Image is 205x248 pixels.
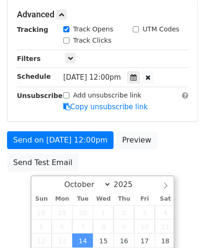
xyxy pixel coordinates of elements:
[17,55,41,62] strong: Filters
[114,196,134,202] span: Thu
[63,103,148,111] a: Copy unsubscribe link
[111,180,145,189] input: Year
[116,131,157,149] a: Preview
[134,196,155,202] span: Fri
[134,219,155,233] span: October 10, 2025
[155,219,175,233] span: October 11, 2025
[7,131,114,149] a: Send on [DATE] 12:00pm
[31,233,52,248] span: October 12, 2025
[93,196,114,202] span: Wed
[17,73,51,80] strong: Schedule
[52,205,72,219] span: September 29, 2025
[93,219,114,233] span: October 8, 2025
[155,233,175,248] span: October 18, 2025
[72,196,93,202] span: Tue
[73,90,142,100] label: Add unsubscribe link
[93,233,114,248] span: October 15, 2025
[63,73,121,82] span: [DATE] 12:00pm
[134,205,155,219] span: October 3, 2025
[114,205,134,219] span: October 2, 2025
[31,219,52,233] span: October 5, 2025
[155,196,175,202] span: Sat
[72,219,93,233] span: October 7, 2025
[73,36,112,45] label: Track Clicks
[31,196,52,202] span: Sun
[114,233,134,248] span: October 16, 2025
[114,219,134,233] span: October 9, 2025
[143,24,179,34] label: UTM Codes
[7,154,78,172] a: Send Test Email
[52,196,72,202] span: Mon
[73,24,114,34] label: Track Opens
[93,205,114,219] span: October 1, 2025
[134,233,155,248] span: October 17, 2025
[17,9,188,20] h5: Advanced
[17,92,63,99] strong: Unsubscribe
[52,233,72,248] span: October 13, 2025
[17,26,48,33] strong: Tracking
[31,205,52,219] span: September 28, 2025
[72,233,93,248] span: October 14, 2025
[72,205,93,219] span: September 30, 2025
[52,219,72,233] span: October 6, 2025
[155,205,175,219] span: October 4, 2025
